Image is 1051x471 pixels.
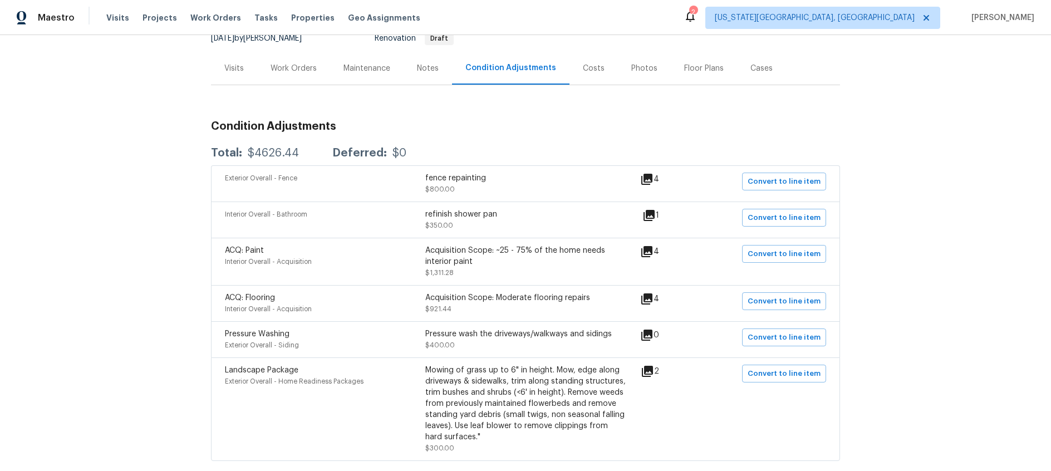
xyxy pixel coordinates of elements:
button: Convert to line item [742,173,826,190]
div: Acquisition Scope: ~25 - 75% of the home needs interior paint [425,245,626,267]
div: 2 [689,7,697,18]
button: Convert to line item [742,245,826,263]
span: ACQ: Paint [225,247,264,254]
span: Convert to line item [748,331,821,344]
div: Floor Plans [684,63,724,74]
div: Total: [211,148,242,159]
span: Maestro [38,12,75,23]
span: Landscape Package [225,366,298,374]
h3: Condition Adjustments [211,121,840,132]
div: fence repainting [425,173,626,184]
span: Convert to line item [748,367,821,380]
button: Convert to line item [742,365,826,382]
div: Maintenance [343,63,390,74]
span: Renovation [375,35,454,42]
div: by [PERSON_NAME] [211,32,315,45]
div: Photos [631,63,657,74]
span: Projects [143,12,177,23]
span: Geo Assignments [348,12,420,23]
div: Condition Adjustments [465,62,556,73]
span: Convert to line item [748,295,821,308]
div: Notes [417,63,439,74]
div: Pressure wash the driveways/walkways and sidings [425,328,626,340]
div: Mowing of grass up to 6" in height. Mow, edge along driveways & sidewalks, trim along standing st... [425,365,626,443]
span: $921.44 [425,306,451,312]
span: Convert to line item [748,248,821,261]
div: Cases [750,63,773,74]
span: $800.00 [425,186,455,193]
span: $400.00 [425,342,455,349]
span: $300.00 [425,445,454,452]
div: $4626.44 [248,148,299,159]
div: 1 [642,209,695,222]
div: refinish shower pan [425,209,626,220]
span: $1,311.28 [425,269,454,276]
span: [DATE] [211,35,234,42]
span: Exterior Overall - Fence [225,175,297,181]
span: Exterior Overall - Home Readiness Packages [225,378,364,385]
span: Work Orders [190,12,241,23]
span: Convert to line item [748,175,821,188]
div: 0 [640,328,695,342]
div: Costs [583,63,605,74]
span: Convert to line item [748,212,821,224]
span: [US_STATE][GEOGRAPHIC_DATA], [GEOGRAPHIC_DATA] [715,12,915,23]
div: Deferred: [332,148,387,159]
div: Work Orders [271,63,317,74]
span: Interior Overall - Bathroom [225,211,307,218]
div: Acquisition Scope: Moderate flooring repairs [425,292,626,303]
span: Interior Overall - Acquisition [225,258,312,265]
button: Convert to line item [742,292,826,310]
span: ACQ: Flooring [225,294,275,302]
span: Interior Overall - Acquisition [225,306,312,312]
span: Tasks [254,14,278,22]
span: $350.00 [425,222,453,229]
button: Convert to line item [742,328,826,346]
span: Visits [106,12,129,23]
span: Pressure Washing [225,330,289,338]
div: $0 [392,148,406,159]
div: 4 [640,245,695,258]
span: Properties [291,12,335,23]
button: Convert to line item [742,209,826,227]
div: 2 [641,365,695,378]
span: [PERSON_NAME] [967,12,1034,23]
div: 4 [640,173,695,186]
div: 4 [640,292,695,306]
span: Exterior Overall - Siding [225,342,299,349]
div: Visits [224,63,244,74]
span: Draft [426,35,453,42]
